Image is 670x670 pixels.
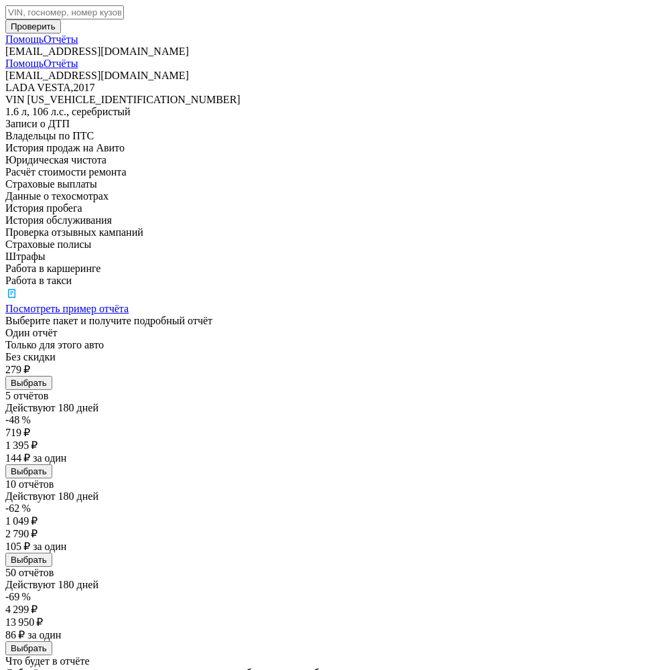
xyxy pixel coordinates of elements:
button: Выбрать [5,553,52,567]
button: Проверить [5,19,61,33]
div: История пробега [5,202,665,214]
div: Штрафы [5,251,665,263]
span: VIN [5,94,24,105]
div: [EMAIL_ADDRESS][DOMAIN_NAME] [5,46,665,58]
span: -48 % [5,414,31,425]
div: 4 299 ₽ [5,603,665,616]
div: 50 отчётов [5,567,665,579]
div: Действуют 180 дней [5,402,665,414]
button: Выбрать [5,464,52,478]
div: Данные о техосмотрах [5,190,665,202]
span: Без скидки [5,351,56,362]
span: Выбрать [11,555,47,565]
div: Работа в такси [5,275,665,287]
button: Выбрать [5,641,52,655]
div: Действуют 180 дней [5,579,665,591]
div: 5 отчётов [5,390,665,402]
input: VIN, госномер, номер кузова [5,5,124,19]
div: История обслуживания [5,214,665,226]
span: Выбрать [11,378,47,388]
a: Посмотреть пример отчёта [5,287,665,315]
button: Выбрать [5,376,52,390]
div: 719 ₽ [5,426,665,439]
div: 144 ₽ за один [5,452,665,464]
div: Один отчёт [5,327,665,339]
div: Действуют 180 дней [5,490,665,503]
span: -69 % [5,591,31,602]
div: Проверка отзывных кампаний [5,226,665,239]
span: Выбрать [11,466,47,476]
div: 279 ₽ [5,363,665,376]
div: Юридическая чистота [5,154,665,166]
div: 86 ₽ за один [5,628,665,641]
a: Отчёты [44,58,78,69]
div: LADA VESTA , 2017 [5,82,665,94]
a: Помощь [5,58,44,69]
div: Только для этого авто [5,339,665,351]
span: 13 950 ₽ [5,616,43,628]
span: 2 790 ₽ [5,528,38,539]
div: Выберите пакет и получите подробный отчёт [5,315,665,327]
span: -62 % [5,503,31,514]
div: Владельцы по ПТС [5,130,665,142]
div: Посмотреть пример отчёта [5,303,665,315]
div: Расчёт стоимости ремонта [5,166,665,178]
div: Работа в каршеринге [5,263,665,275]
span: Выбрать [11,643,47,653]
div: Что будет в отчёте [5,655,665,667]
div: [EMAIL_ADDRESS][DOMAIN_NAME] [5,70,665,82]
span: Проверить [11,21,56,31]
div: Записи о ДТП [5,118,665,130]
div: Страховые выплаты [5,178,665,190]
div: [US_VEHICLE_IDENTIFICATION_NUMBER] [5,94,665,106]
a: Помощь [5,33,44,45]
div: Страховые полисы [5,239,665,251]
div: 105 ₽ за один [5,540,665,553]
a: Отчёты [44,33,78,45]
div: 10 отчётов [5,478,665,490]
div: История продаж на Авито [5,142,665,154]
span: 1 395 ₽ [5,440,38,451]
div: 1.6 л, 106 л.c., серебристый [5,106,665,118]
div: 1 049 ₽ [5,515,665,527]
